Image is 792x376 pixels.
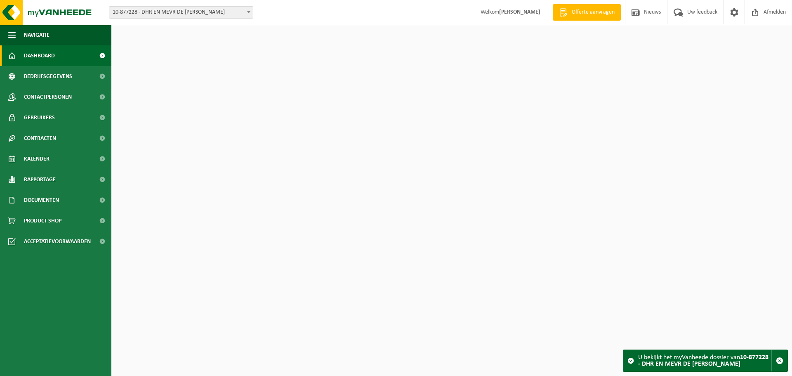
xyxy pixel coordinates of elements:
strong: 10-877228 - DHR EN MEVR DE [PERSON_NAME] [638,354,768,367]
span: Offerte aanvragen [570,8,617,17]
span: Contactpersonen [24,87,72,107]
span: Bedrijfsgegevens [24,66,72,87]
span: Dashboard [24,45,55,66]
span: Product Shop [24,210,61,231]
span: 10-877228 - DHR EN MEVR DE JAEGER-LAUREYNS - MALDEGEM [109,7,253,18]
strong: [PERSON_NAME] [499,9,540,15]
span: Acceptatievoorwaarden [24,231,91,252]
span: Navigatie [24,25,49,45]
span: Contracten [24,128,56,149]
div: U bekijkt het myVanheede dossier van [638,350,771,371]
span: Documenten [24,190,59,210]
a: Offerte aanvragen [553,4,621,21]
span: Gebruikers [24,107,55,128]
span: Kalender [24,149,49,169]
span: 10-877228 - DHR EN MEVR DE JAEGER-LAUREYNS - MALDEGEM [109,6,253,19]
span: Rapportage [24,169,56,190]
